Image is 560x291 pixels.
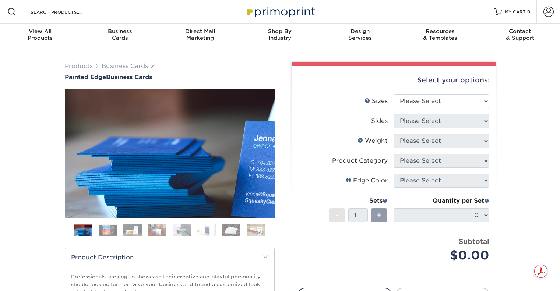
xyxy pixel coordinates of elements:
span: Business [80,28,160,35]
span: 0 [527,9,531,14]
strong: Subtotal [459,237,489,245]
div: Sides [371,117,388,125]
img: Business Cards 06 [197,224,216,237]
span: + [377,210,381,221]
div: Product Category [332,156,388,165]
img: Business Cards 04 [148,224,166,237]
div: Sizes [364,97,388,106]
input: SEARCH PRODUCTS..... [30,7,102,16]
div: & Templates [400,28,480,41]
span: - [335,210,339,221]
img: Business Cards 03 [123,224,142,237]
a: Products [65,63,93,70]
span: Shop By [240,28,320,35]
a: Contact& Support [480,24,560,47]
div: Services [320,28,400,41]
img: Business Cards 02 [99,225,117,236]
span: Resources [400,28,480,35]
div: $0.00 [399,246,489,264]
div: Marketing [160,28,240,41]
div: & Support [480,28,560,41]
a: Direct MailMarketing [160,24,240,47]
div: Industry [240,28,320,41]
img: Primoprint [243,4,317,19]
div: Quantity per Set [394,196,489,205]
a: Resources& Templates [400,24,480,47]
div: Edge Color [346,176,388,185]
span: Contact [480,28,560,35]
img: Business Cards 08 [247,224,265,237]
a: Business Cards [102,63,148,70]
div: Weight [358,136,388,145]
a: DesignServices [320,24,400,47]
span: Design [320,28,400,35]
a: Shop ByIndustry [240,24,320,47]
img: Business Cards 01 [74,221,92,240]
div: Sets [329,196,388,205]
h1: Business Cards [65,74,275,81]
div: Cards [80,28,160,41]
img: Business Cards 07 [222,224,240,237]
h2: Product Description [65,248,274,267]
span: Direct Mail [160,28,240,35]
img: Business Cards 05 [173,224,191,237]
a: BusinessCards [80,24,160,47]
div: Select your options: [297,66,490,94]
span: Painted Edge [65,74,106,81]
a: Painted EdgeBusiness Cards [65,74,275,81]
span: MY CART [505,9,526,15]
img: Painted Edge 01 [65,49,275,259]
